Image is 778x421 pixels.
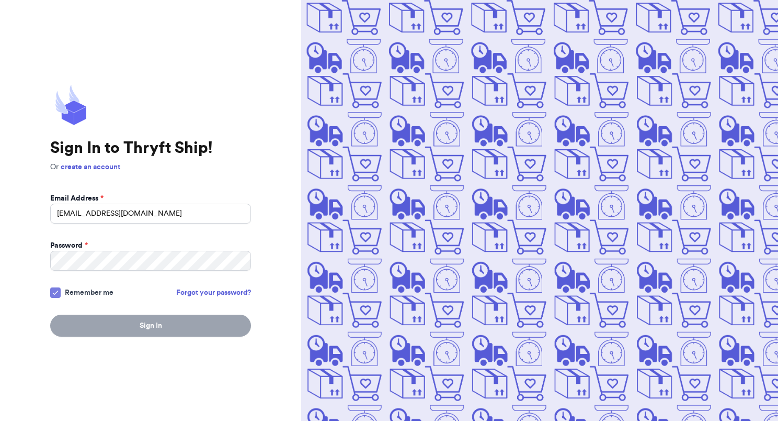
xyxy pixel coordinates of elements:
[50,193,104,204] label: Email Address
[65,287,113,298] span: Remember me
[50,139,251,158] h1: Sign In to Thryft Ship!
[50,240,88,251] label: Password
[61,163,120,171] a: create an account
[50,162,251,172] p: Or
[176,287,251,298] a: Forgot your password?
[50,315,251,337] button: Sign In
